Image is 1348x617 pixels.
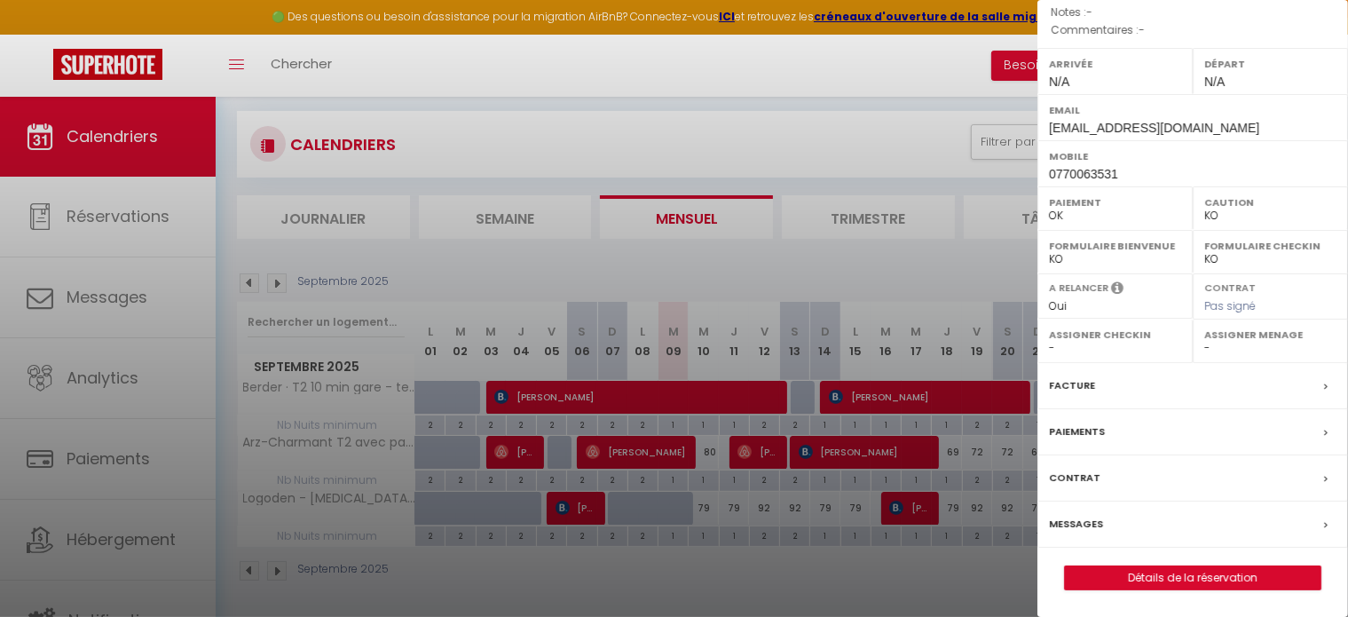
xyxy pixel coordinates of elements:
label: Email [1049,101,1336,119]
label: Formulaire Checkin [1204,237,1336,255]
span: [EMAIL_ADDRESS][DOMAIN_NAME] [1049,121,1259,135]
label: Mobile [1049,147,1336,165]
label: Assigner Menage [1204,326,1336,344]
label: A relancer [1049,281,1108,296]
span: Pas signé [1204,298,1256,313]
span: - [1139,22,1145,37]
a: Détails de la réservation [1065,566,1320,589]
label: Caution [1204,194,1336,211]
span: N/A [1049,75,1069,89]
label: Contrat [1204,281,1256,292]
label: Facture [1049,376,1095,395]
label: Départ [1204,55,1336,73]
label: Messages [1049,515,1103,534]
label: Paiements [1049,423,1105,441]
span: N/A [1204,75,1225,89]
label: Contrat [1049,469,1100,487]
p: Notes : [1051,4,1335,21]
button: Détails de la réservation [1064,566,1321,590]
label: Formulaire Bienvenue [1049,237,1181,255]
i: Sélectionner OUI si vous souhaiter envoyer les séquences de messages post-checkout [1111,281,1123,300]
p: Commentaires : [1051,21,1335,39]
label: Assigner Checkin [1049,326,1181,344]
span: 0770063531 [1049,167,1118,181]
button: Ouvrir le widget de chat LiveChat [14,7,67,60]
label: Paiement [1049,194,1181,211]
label: Arrivée [1049,55,1181,73]
span: - [1086,4,1092,20]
